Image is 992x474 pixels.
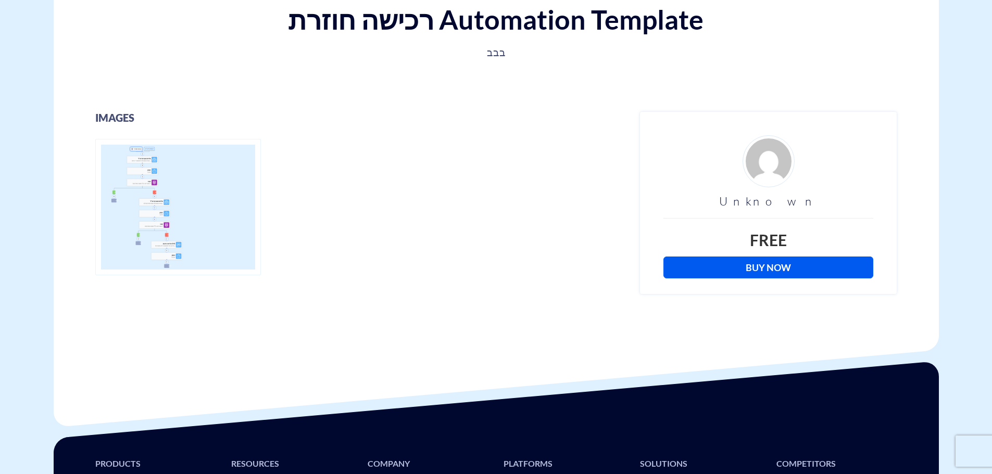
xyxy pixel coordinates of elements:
h1: רכישה חוזרת Automation Template [64,5,928,34]
li: Resources [231,458,352,470]
h3: images [95,112,625,123]
li: Solutions [640,458,761,470]
a: Buy Now [663,257,873,278]
li: Company [368,458,488,470]
div: Free [663,229,873,251]
li: Competitors [776,458,897,470]
li: Products [95,458,216,470]
img: d4fe36f24926ae2e6254bfc5557d6d03 [743,135,795,187]
h3: Unknown [663,195,873,208]
p: בבב [150,45,842,60]
li: Platforms [504,458,624,470]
